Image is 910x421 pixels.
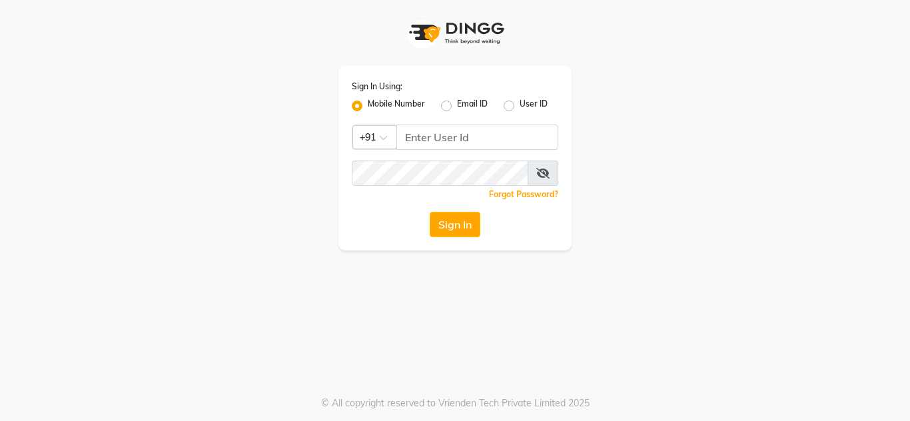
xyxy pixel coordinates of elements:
label: User ID [520,98,548,114]
img: logo1.svg [402,13,508,53]
input: Username [396,125,558,150]
label: Email ID [457,98,488,114]
a: Forgot Password? [489,189,558,199]
label: Mobile Number [368,98,425,114]
input: Username [352,161,528,186]
label: Sign In Using: [352,81,402,93]
button: Sign In [430,212,480,237]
